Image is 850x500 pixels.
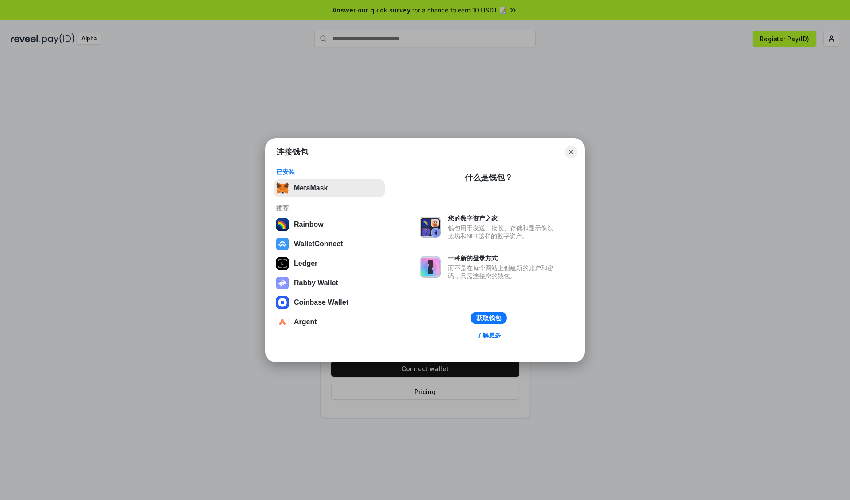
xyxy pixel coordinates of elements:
[276,316,289,328] img: svg+xml,%3Csvg%20width%3D%2228%22%20height%3D%2228%22%20viewBox%3D%220%200%2028%2028%22%20fill%3D...
[294,279,338,287] div: Rabby Wallet
[274,216,385,233] button: Rainbow
[294,318,317,326] div: Argent
[276,277,289,289] img: svg+xml,%3Csvg%20xmlns%3D%22http%3A%2F%2Fwww.w3.org%2F2000%2Fsvg%22%20fill%3D%22none%22%20viewBox...
[294,260,317,267] div: Ledger
[420,217,441,238] img: svg+xml,%3Csvg%20xmlns%3D%22http%3A%2F%2Fwww.w3.org%2F2000%2Fsvg%22%20fill%3D%22none%22%20viewBox...
[471,312,507,324] button: 获取钱包
[476,331,501,339] div: 了解更多
[276,147,308,157] h1: 连接钱包
[274,294,385,311] button: Coinbase Wallet
[448,264,558,280] div: 而不是在每个网站上创建新的账户和密码，只需连接您的钱包。
[274,274,385,292] button: Rabby Wallet
[476,314,501,322] div: 获取钱包
[294,240,343,248] div: WalletConnect
[274,313,385,331] button: Argent
[448,224,558,240] div: 钱包用于发送、接收、存储和显示像以太坊和NFT这样的数字资产。
[276,257,289,270] img: svg+xml,%3Csvg%20xmlns%3D%22http%3A%2F%2Fwww.w3.org%2F2000%2Fsvg%22%20width%3D%2228%22%20height%3...
[276,296,289,309] img: svg+xml,%3Csvg%20width%3D%2228%22%20height%3D%2228%22%20viewBox%3D%220%200%2028%2028%22%20fill%3D...
[276,168,382,176] div: 已安装
[276,204,382,212] div: 推荐
[294,221,324,229] div: Rainbow
[471,329,506,341] a: 了解更多
[294,298,348,306] div: Coinbase Wallet
[276,182,289,194] img: svg+xml,%3Csvg%20fill%3D%22none%22%20height%3D%2233%22%20viewBox%3D%220%200%2035%2033%22%20width%...
[465,172,513,183] div: 什么是钱包？
[274,255,385,272] button: Ledger
[274,179,385,197] button: MetaMask
[448,254,558,262] div: 一种新的登录方式
[448,214,558,222] div: 您的数字资产之家
[294,184,328,192] div: MetaMask
[274,235,385,253] button: WalletConnect
[420,256,441,278] img: svg+xml,%3Csvg%20xmlns%3D%22http%3A%2F%2Fwww.w3.org%2F2000%2Fsvg%22%20fill%3D%22none%22%20viewBox...
[276,238,289,250] img: svg+xml,%3Csvg%20width%3D%2228%22%20height%3D%2228%22%20viewBox%3D%220%200%2028%2028%22%20fill%3D...
[276,218,289,231] img: svg+xml,%3Csvg%20width%3D%22120%22%20height%3D%22120%22%20viewBox%3D%220%200%20120%20120%22%20fil...
[565,146,577,158] button: Close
